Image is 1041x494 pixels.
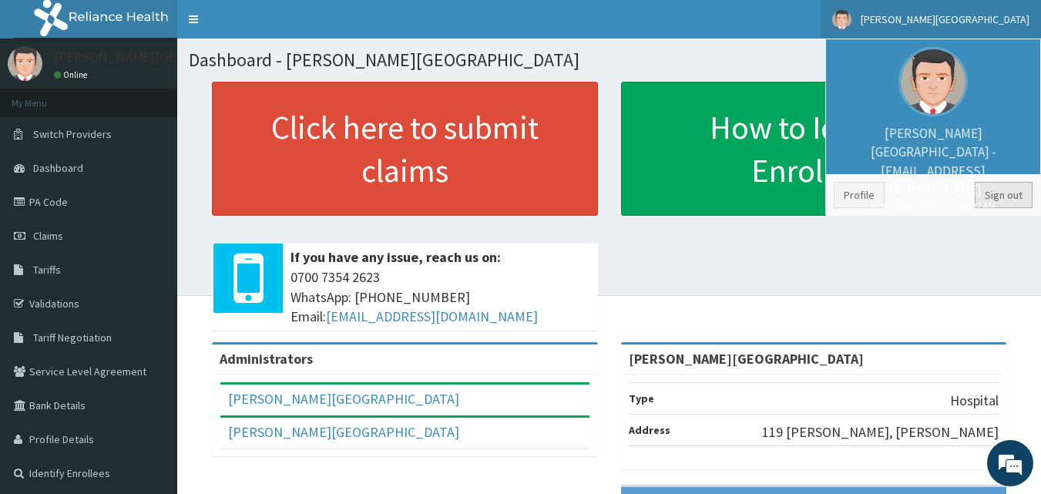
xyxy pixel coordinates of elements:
[220,350,313,368] b: Administrators
[832,10,851,29] img: User Image
[80,86,259,106] div: Chat with us now
[8,46,42,81] img: User Image
[762,422,999,442] p: 119 [PERSON_NAME], [PERSON_NAME]
[326,307,538,325] a: [EMAIL_ADDRESS][DOMAIN_NAME]
[54,69,91,80] a: Online
[33,161,83,175] span: Dashboard
[975,182,1033,208] a: Sign out
[629,392,654,405] b: Type
[189,50,1029,70] h1: Dashboard - [PERSON_NAME][GEOGRAPHIC_DATA]
[33,263,61,277] span: Tariffs
[29,77,62,116] img: d_794563401_company_1708531726252_794563401
[861,12,1029,26] span: [PERSON_NAME][GEOGRAPHIC_DATA]
[228,423,459,441] a: [PERSON_NAME][GEOGRAPHIC_DATA]
[834,124,1033,212] p: [PERSON_NAME][GEOGRAPHIC_DATA] - [EMAIL_ADDRESS][DOMAIN_NAME]
[834,199,1033,212] small: Member since [DATE] 2:58:32 AM
[253,8,290,45] div: Minimize live chat window
[950,391,999,411] p: Hospital
[290,248,501,266] b: If you have any issue, reach us on:
[290,267,590,327] span: 0700 7354 2623 WhatsApp: [PHONE_NUMBER] Email:
[8,330,294,384] textarea: Type your message and hit 'Enter'
[33,331,112,344] span: Tariff Negotiation
[629,423,670,437] b: Address
[621,82,1007,216] a: How to Identify Enrollees
[228,390,459,408] a: [PERSON_NAME][GEOGRAPHIC_DATA]
[33,229,63,243] span: Claims
[212,82,598,216] a: Click here to submit claims
[834,182,885,208] a: Profile
[33,127,112,141] span: Switch Providers
[898,47,968,116] img: User Image
[89,149,213,304] span: We're online!
[54,50,282,64] p: [PERSON_NAME][GEOGRAPHIC_DATA]
[629,350,864,368] strong: [PERSON_NAME][GEOGRAPHIC_DATA]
